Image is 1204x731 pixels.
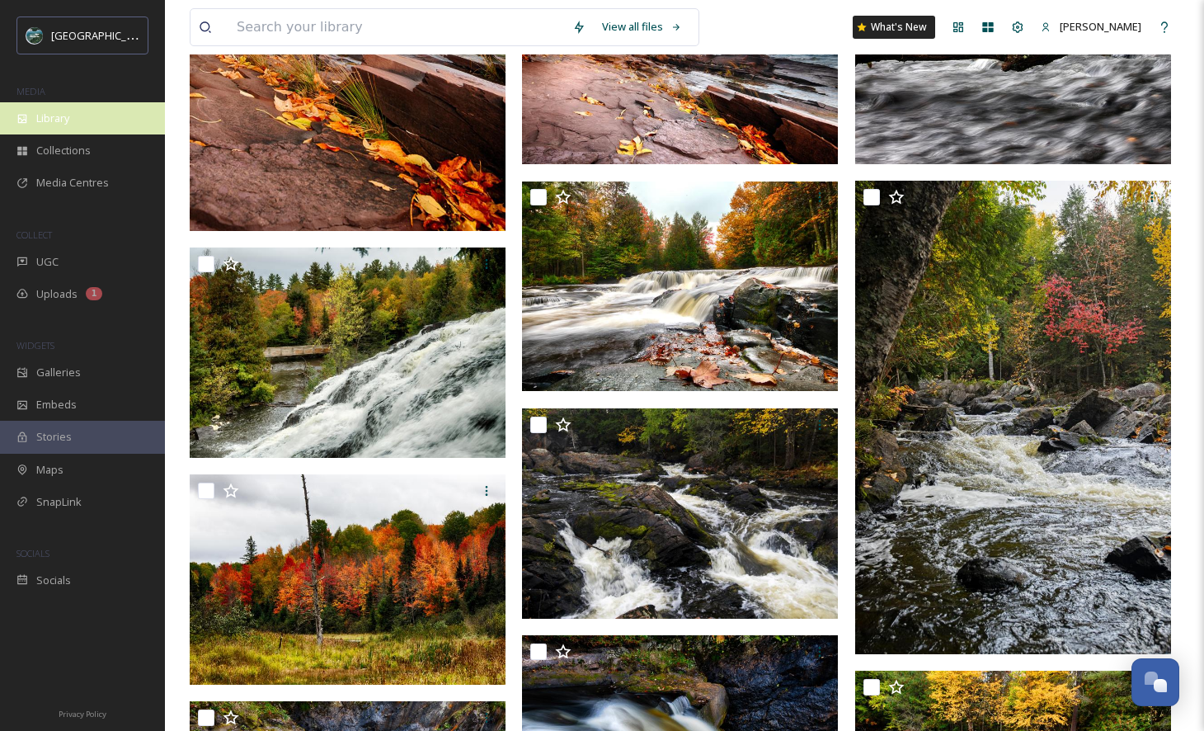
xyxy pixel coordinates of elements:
[16,547,49,559] span: SOCIALS
[1131,658,1179,706] button: Open Chat
[855,181,1171,655] img: d2152ae6-25b2-3804-7dc2-a582df8920bc.jpg
[1060,19,1141,34] span: [PERSON_NAME]
[36,111,69,126] span: Library
[190,248,506,459] img: 2c8b1e72-b424-e10e-f6f8-a10e3d58bbb1.jpg
[522,182,838,392] img: 61467efb-9410-a471-4eaa-5c97890dcc6a.jpg
[522,408,838,620] img: b408ca82-ec83-6423-5b3a-ac775bcfd03f.jpg
[36,143,91,158] span: Collections
[36,254,59,270] span: UGC
[16,85,45,97] span: MEDIA
[228,9,564,45] input: Search your library
[36,286,78,302] span: Uploads
[594,11,690,43] a: View all files
[51,27,212,43] span: [GEOGRAPHIC_DATA][US_STATE]
[36,365,81,380] span: Galleries
[16,339,54,351] span: WIDGETS
[36,462,63,478] span: Maps
[26,27,43,44] img: uplogo-summer%20bg.jpg
[59,709,106,719] span: Privacy Policy
[853,16,935,39] a: What's New
[86,287,102,300] div: 1
[36,175,109,191] span: Media Centres
[36,573,71,588] span: Socials
[190,474,506,685] img: 88bae404-a7a5-8174-0b1e-9f1ff0304a11.jpg
[59,703,106,723] a: Privacy Policy
[36,397,77,413] span: Embeds
[16,229,52,241] span: COLLECT
[36,429,72,445] span: Stories
[1032,11,1150,43] a: [PERSON_NAME]
[36,494,82,510] span: SnapLink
